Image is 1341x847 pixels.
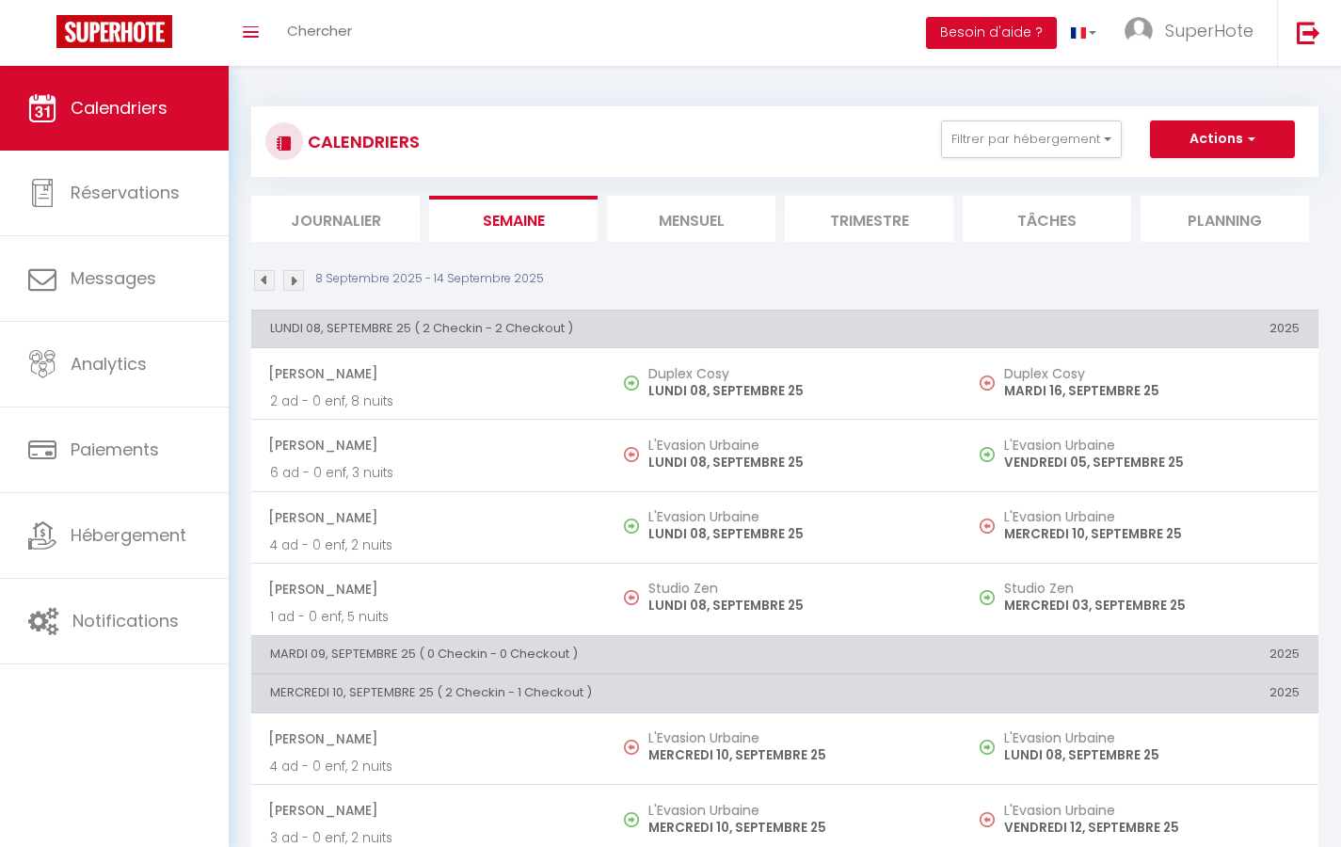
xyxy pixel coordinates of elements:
img: NO IMAGE [980,519,995,534]
span: [PERSON_NAME] [268,500,588,535]
h5: L'Evasion Urbaine [648,438,944,453]
h5: Duplex Cosy [1004,366,1300,381]
button: Filtrer par hébergement [941,120,1122,158]
img: NO IMAGE [980,740,995,755]
span: Calendriers [71,96,168,120]
p: 8 Septembre 2025 - 14 Septembre 2025 [315,270,544,288]
span: Hébergement [71,523,186,547]
button: Actions [1150,120,1295,158]
th: 2025 [963,675,1318,712]
span: SuperHote [1165,19,1253,42]
img: ... [1125,17,1153,45]
li: Tâches [963,196,1131,242]
span: Réservations [71,181,180,204]
h5: L'Evasion Urbaine [648,803,944,818]
p: VENDREDI 12, SEPTEMBRE 25 [1004,818,1300,838]
th: LUNDI 08, SEPTEMBRE 25 ( 2 Checkin - 2 Checkout ) [251,310,963,347]
p: MERCREDI 10, SEPTEMBRE 25 [648,818,944,838]
span: Paiements [71,438,159,461]
p: MARDI 16, SEPTEMBRE 25 [1004,381,1300,401]
th: MERCREDI 10, SEPTEMBRE 25 ( 2 Checkin - 1 Checkout ) [251,675,963,712]
th: 2025 [963,310,1318,347]
h5: Studio Zen [648,581,944,596]
img: NO IMAGE [980,447,995,462]
h5: L'Evasion Urbaine [1004,730,1300,745]
span: [PERSON_NAME] [268,427,588,463]
p: LUNDI 08, SEPTEMBRE 25 [648,453,944,472]
p: 2 ad - 0 enf, 8 nuits [270,392,588,411]
img: NO IMAGE [980,812,995,827]
p: LUNDI 08, SEPTEMBRE 25 [648,596,944,615]
span: [PERSON_NAME] [268,721,588,757]
li: Journalier [251,196,420,242]
h5: L'Evasion Urbaine [1004,509,1300,524]
p: 4 ad - 0 enf, 2 nuits [270,757,588,776]
img: NO IMAGE [980,590,995,605]
th: MARDI 09, SEPTEMBRE 25 ( 0 Checkin - 0 Checkout ) [251,635,963,673]
p: MERCREDI 10, SEPTEMBRE 25 [648,745,944,765]
img: logout [1297,21,1320,44]
li: Planning [1141,196,1309,242]
p: 6 ad - 0 enf, 3 nuits [270,463,588,483]
p: VENDREDI 05, SEPTEMBRE 25 [1004,453,1300,472]
p: LUNDI 08, SEPTEMBRE 25 [1004,745,1300,765]
th: 2025 [963,635,1318,673]
p: MERCREDI 10, SEPTEMBRE 25 [1004,524,1300,544]
h5: L'Evasion Urbaine [648,730,944,745]
li: Trimestre [785,196,953,242]
img: Super Booking [56,15,172,48]
img: NO IMAGE [624,740,639,755]
li: Mensuel [607,196,775,242]
p: LUNDI 08, SEPTEMBRE 25 [648,381,944,401]
p: 1 ad - 0 enf, 5 nuits [270,607,588,627]
span: [PERSON_NAME] [268,356,588,392]
li: Semaine [429,196,598,242]
span: Notifications [72,609,179,632]
p: MERCREDI 03, SEPTEMBRE 25 [1004,596,1300,615]
span: [PERSON_NAME] [268,792,588,828]
p: 4 ad - 0 enf, 2 nuits [270,535,588,555]
img: NO IMAGE [624,447,639,462]
h3: CALENDRIERS [303,120,420,163]
span: [PERSON_NAME] [268,571,588,607]
h5: L'Evasion Urbaine [1004,803,1300,818]
img: NO IMAGE [624,590,639,605]
h5: L'Evasion Urbaine [1004,438,1300,453]
h5: L'Evasion Urbaine [648,509,944,524]
p: LUNDI 08, SEPTEMBRE 25 [648,524,944,544]
h5: Duplex Cosy [648,366,944,381]
span: Analytics [71,352,147,376]
span: Messages [71,266,156,290]
button: Ouvrir le widget de chat LiveChat [15,8,72,64]
h5: Studio Zen [1004,581,1300,596]
button: Besoin d'aide ? [926,17,1057,49]
span: Chercher [287,21,352,40]
img: NO IMAGE [980,376,995,391]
